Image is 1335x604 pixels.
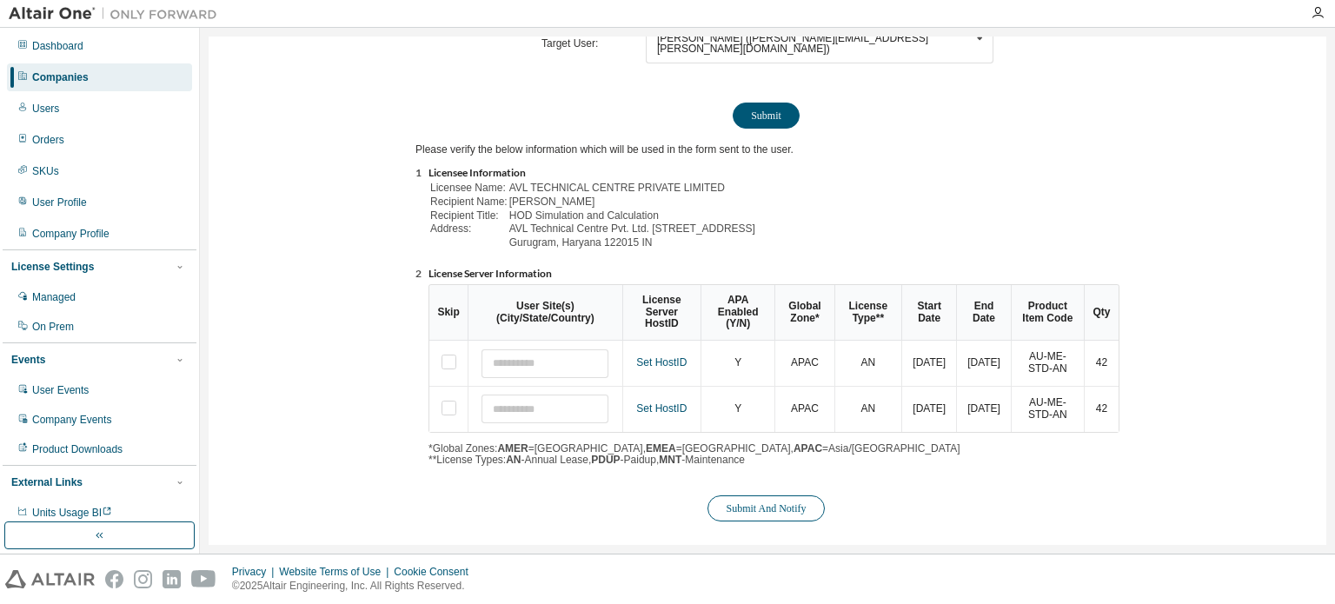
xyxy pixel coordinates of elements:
th: Start Date [901,285,957,341]
div: Website Terms of Use [279,565,394,579]
td: AN [834,341,901,386]
b: EMEA [646,442,676,455]
th: Product Item Code [1011,285,1085,341]
div: Managed [32,290,76,304]
div: User Events [32,383,89,397]
th: APA Enabled (Y/N) [701,285,774,341]
div: *Global Zones: =[GEOGRAPHIC_DATA], =[GEOGRAPHIC_DATA], =Asia/[GEOGRAPHIC_DATA] **License Types: -... [428,284,1119,467]
img: linkedin.svg [163,570,181,588]
b: PDUP [591,454,620,466]
td: Target User: [541,24,637,63]
span: Units Usage BI [32,507,112,519]
td: AVL TECHNICAL CENTRE PRIVATE LIMITED [509,183,755,195]
td: Licensee Name: [430,183,508,195]
th: User Site(s) (City/State/Country) [468,285,621,341]
a: Set HostID [636,402,687,415]
b: AMER [497,442,528,455]
td: AU-ME-STD-AN [1011,341,1085,386]
b: APAC [794,442,822,455]
td: Y [701,341,774,386]
div: External Links [11,475,83,489]
td: [PERSON_NAME] [509,196,755,209]
td: AN [834,386,901,432]
td: Recipient Title: [430,210,508,222]
div: Cookie Consent [394,565,478,579]
td: [DATE] [956,341,1010,386]
td: AU-ME-STD-AN [1011,386,1085,432]
div: License Settings [11,260,94,274]
div: Users [32,102,59,116]
th: End Date [956,285,1010,341]
div: Please verify the below information which will be used in the form sent to the user. [415,143,1119,521]
div: Company Profile [32,227,110,241]
li: Licensee Information [428,167,1119,181]
div: Dashboard [32,39,83,53]
img: altair_logo.svg [5,570,95,588]
b: MNT [659,454,681,466]
th: Skip [429,285,468,341]
div: On Prem [32,320,74,334]
img: Altair One [9,5,226,23]
td: 42 [1084,341,1119,386]
div: Privacy [232,565,279,579]
a: Set HostID [636,356,687,368]
img: facebook.svg [105,570,123,588]
div: Events [11,353,45,367]
td: [DATE] [901,341,957,386]
div: [PERSON_NAME] ([PERSON_NAME][EMAIL_ADDRESS][PERSON_NAME][DOMAIN_NAME]) [657,33,971,54]
div: Companies [32,70,89,84]
p: © 2025 Altair Engineering, Inc. All Rights Reserved. [232,579,479,594]
img: instagram.svg [134,570,152,588]
td: APAC [774,341,834,386]
button: Submit And Notify [707,495,824,521]
td: Recipient Name: [430,196,508,209]
td: [DATE] [901,386,957,432]
b: AN [506,454,521,466]
div: SKUs [32,164,59,178]
th: Qty [1084,285,1119,341]
td: Y [701,386,774,432]
img: youtube.svg [191,570,216,588]
button: Submit [733,103,800,129]
td: Address: [430,223,508,236]
th: License Type** [834,285,901,341]
td: 42 [1084,386,1119,432]
td: AVL Technical Centre Pvt. Ltd. [STREET_ADDRESS] [509,223,755,236]
td: [DATE] [956,386,1010,432]
div: Company Events [32,413,111,427]
div: Orders [32,133,64,147]
th: License Server HostID [622,285,701,341]
div: Product Downloads [32,442,123,456]
li: License Server Information [428,268,1119,282]
td: HOD Simulation and Calculation [509,210,755,222]
th: Global Zone* [774,285,834,341]
div: User Profile [32,196,87,209]
td: APAC [774,386,834,432]
td: Gurugram, Haryana 122015 IN [509,237,755,249]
